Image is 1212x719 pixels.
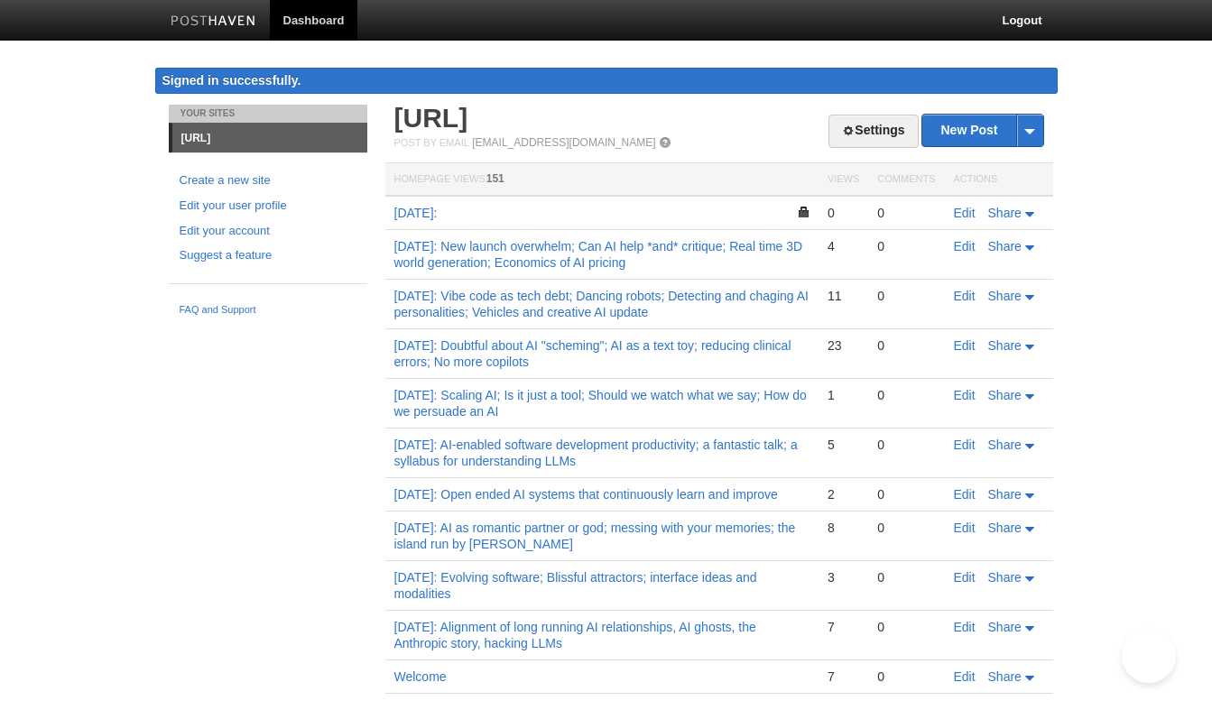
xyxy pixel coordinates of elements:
[877,668,935,685] div: 0
[394,338,791,369] a: [DATE]: Doubtful about AI "scheming"; AI as a text toy; reducing clinical errors; No more copilots
[954,521,976,535] a: Edit
[922,115,1042,146] a: New Post
[155,68,1058,94] div: Signed in successfully.
[877,205,935,221] div: 0
[385,163,819,197] th: Homepage Views
[394,438,798,468] a: [DATE]: AI-enabled software development productivity; a fantastic talk; a syllabus for understand...
[828,288,859,304] div: 11
[828,238,859,254] div: 4
[172,124,367,152] a: [URL]
[394,487,778,502] a: [DATE]: Open ended AI systems that continuously learn and improve
[180,171,356,190] a: Create a new site
[828,115,918,148] a: Settings
[877,437,935,453] div: 0
[394,206,438,220] a: [DATE]:
[877,486,935,502] div: 0
[954,206,976,220] a: Edit
[828,520,859,536] div: 8
[394,570,757,601] a: [DATE]: Evolving software; Blissful attractors; interface ideas and modalities
[877,238,935,254] div: 0
[180,302,356,318] a: FAQ and Support
[988,487,1022,502] span: Share
[394,388,807,419] a: [DATE]: Scaling AI; Is it just a tool; Should we watch what we say; How do we persuade an AI
[877,337,935,354] div: 0
[988,438,1022,452] span: Share
[472,136,655,149] a: [EMAIL_ADDRESS][DOMAIN_NAME]
[954,487,976,502] a: Edit
[988,388,1022,402] span: Share
[819,163,868,197] th: Views
[394,289,809,319] a: [DATE]: Vibe code as tech debt; Dancing robots; Detecting and chaging AI personalities; Vehicles ...
[394,103,468,133] a: [URL]
[954,620,976,634] a: Edit
[486,172,504,185] span: 151
[828,205,859,221] div: 0
[828,668,859,685] div: 7
[394,239,803,270] a: [DATE]: New launch overwhelm; Can AI help *and* critique; Real time 3D world generation; Economic...
[954,438,976,452] a: Edit
[988,289,1022,303] span: Share
[877,520,935,536] div: 0
[954,239,976,253] a: Edit
[877,619,935,635] div: 0
[954,570,976,585] a: Edit
[828,437,859,453] div: 5
[828,387,859,403] div: 1
[945,163,1053,197] th: Actions
[394,137,469,148] span: Post by Email
[828,486,859,502] div: 2
[988,669,1022,684] span: Share
[988,570,1022,585] span: Share
[877,288,935,304] div: 0
[828,619,859,635] div: 7
[394,620,756,650] a: [DATE]: Alignment of long running AI relationships, AI ghosts, the Anthropic story, hacking LLMs
[954,388,976,402] a: Edit
[394,521,796,551] a: [DATE]: AI as romantic partner or god; messing with your memories; the island run by [PERSON_NAME]
[180,246,356,265] a: Suggest a feature
[1122,629,1176,683] iframe: Help Scout Beacon - Open
[954,289,976,303] a: Edit
[877,387,935,403] div: 0
[828,569,859,585] div: 3
[954,338,976,353] a: Edit
[988,521,1022,535] span: Share
[169,105,367,123] li: Your Sites
[394,669,447,684] a: Welcome
[988,338,1022,353] span: Share
[868,163,944,197] th: Comments
[180,197,356,216] a: Edit your user profile
[954,669,976,684] a: Edit
[828,337,859,354] div: 23
[877,569,935,585] div: 0
[988,620,1022,634] span: Share
[180,222,356,241] a: Edit your account
[988,206,1022,220] span: Share
[988,239,1022,253] span: Share
[171,15,256,29] img: Posthaven-bar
